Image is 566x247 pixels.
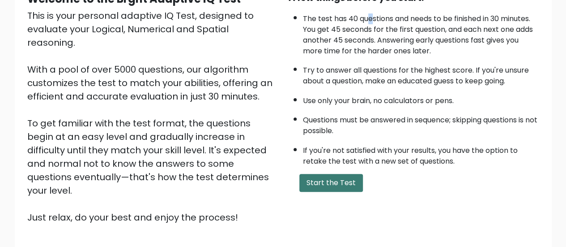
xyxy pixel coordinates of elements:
li: Use only your brain, no calculators or pens. [303,91,539,106]
li: The test has 40 questions and needs to be finished in 30 minutes. You get 45 seconds for the firs... [303,9,539,56]
li: If you're not satisfied with your results, you have the option to retake the test with a new set ... [303,141,539,167]
li: Questions must be answered in sequence; skipping questions is not possible. [303,110,539,136]
button: Start the Test [299,174,363,192]
li: Try to answer all questions for the highest score. If you're unsure about a question, make an edu... [303,61,539,87]
div: This is your personal adaptive IQ Test, designed to evaluate your Logical, Numerical and Spatial ... [27,9,278,224]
